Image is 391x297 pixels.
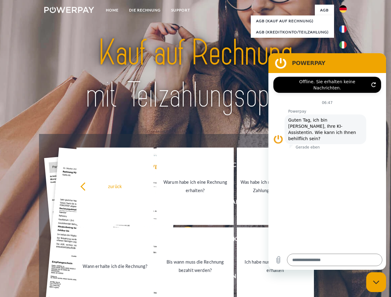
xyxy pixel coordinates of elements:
[59,30,332,118] img: title-powerpay_de.svg
[166,5,195,16] a: SUPPORT
[251,15,334,27] a: AGB (Kauf auf Rechnung)
[339,25,347,33] img: fr
[366,272,386,292] iframe: Schaltfläche zum Öffnen des Messaging-Fensters; Konversation läuft
[80,262,150,270] div: Wann erhalte ich die Rechnung?
[241,258,310,274] div: Ich habe nur eine Teillieferung erhalten
[315,5,334,16] a: agb
[160,258,230,274] div: Bis wann muss die Rechnung bezahlt werden?
[124,5,166,16] a: DIE RECHNUNG
[44,7,94,13] img: logo-powerpay-white.svg
[101,5,124,16] a: Home
[339,41,347,49] img: it
[160,178,230,195] div: Warum habe ich eine Rechnung erhalten?
[80,182,150,190] div: zurück
[268,53,386,270] iframe: Messaging-Fenster
[241,178,310,195] div: Was habe ich noch offen, ist meine Zahlung eingegangen?
[237,148,314,225] a: Was habe ich noch offen, ist meine Zahlung eingegangen?
[339,5,347,13] img: de
[251,27,334,38] a: AGB (Kreditkonto/Teilzahlung)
